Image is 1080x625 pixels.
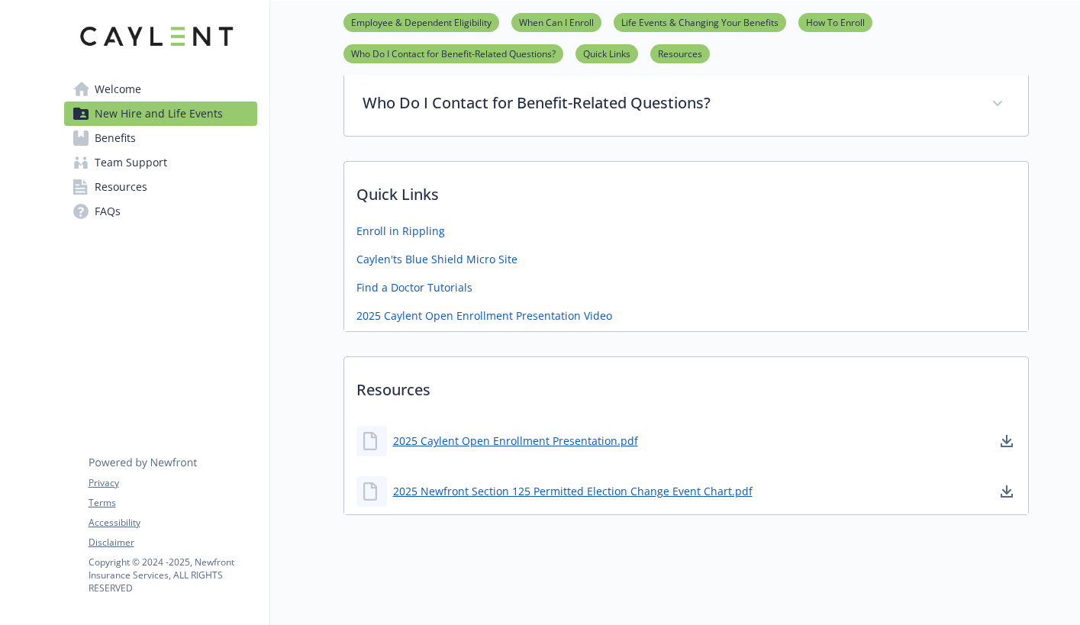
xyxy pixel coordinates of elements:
a: FAQs [64,199,257,224]
a: Caylen'ts Blue Shield Micro Site [356,251,517,267]
a: Find a Doctor Tutorials [356,279,472,295]
p: Quick Links [344,162,1028,218]
a: Privacy [89,476,256,490]
span: Benefits [95,126,136,150]
a: Benefits [64,126,257,150]
a: Enroll in Rippling [356,223,445,239]
a: download document [998,482,1016,501]
a: New Hire and Life Events [64,101,257,126]
a: Resources [64,175,257,199]
a: Life Events & Changing Your Benefits [614,14,786,29]
a: Team Support [64,150,257,175]
span: Welcome [95,77,141,101]
span: FAQs [95,199,121,224]
a: Employee & Dependent Eligibility [343,14,499,29]
p: Copyright © 2024 - 2025 , Newfront Insurance Services, ALL RIGHTS RESERVED [89,556,256,594]
a: Who Do I Contact for Benefit-Related Questions? [343,46,563,60]
a: How To Enroll [798,14,872,29]
span: Team Support [95,150,167,175]
a: Quick Links [575,46,638,60]
a: Terms [89,496,256,510]
a: 2025 Caylent Open Enrollment Presentation.pdf [393,433,638,449]
p: Resources [344,357,1028,414]
div: Who Do I Contact for Benefit-Related Questions? [344,73,1028,136]
a: Disclaimer [89,536,256,549]
a: 2025 Caylent Open Enrollment Presentation Video [356,308,612,324]
a: Accessibility [89,516,256,530]
a: Resources [650,46,710,60]
a: Welcome [64,77,257,101]
a: download document [998,432,1016,450]
p: Who Do I Contact for Benefit-Related Questions? [363,92,973,114]
a: 2025 Newfront Section 125 Permitted Election Change Event Chart.pdf [393,483,753,499]
span: Resources [95,175,147,199]
span: New Hire and Life Events [95,101,223,126]
a: When Can I Enroll [511,14,601,29]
